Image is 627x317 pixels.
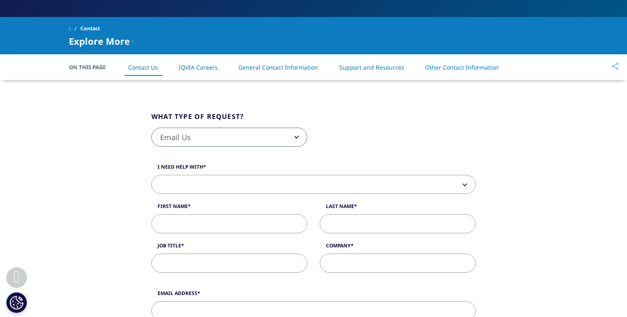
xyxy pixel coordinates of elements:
[152,128,307,147] span: Email Us
[151,128,307,147] span: Email Us
[339,63,404,71] a: Support and Resources
[238,63,318,71] a: General Contact Information
[69,63,114,71] span: On This Page
[6,292,27,313] button: Cookies Settings
[320,242,476,254] label: Company
[151,203,307,214] label: First Name
[151,163,476,175] label: I need help with
[151,290,476,301] label: Email Address
[128,63,158,71] a: Contact Us
[320,203,476,214] label: Last Name
[80,21,100,36] span: Contact
[179,63,218,71] a: IQVIA Careers
[151,111,244,128] legend: What type of request?
[425,63,499,71] a: Other Contact Information
[151,242,307,254] label: Job Title
[69,36,130,46] span: Explore More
